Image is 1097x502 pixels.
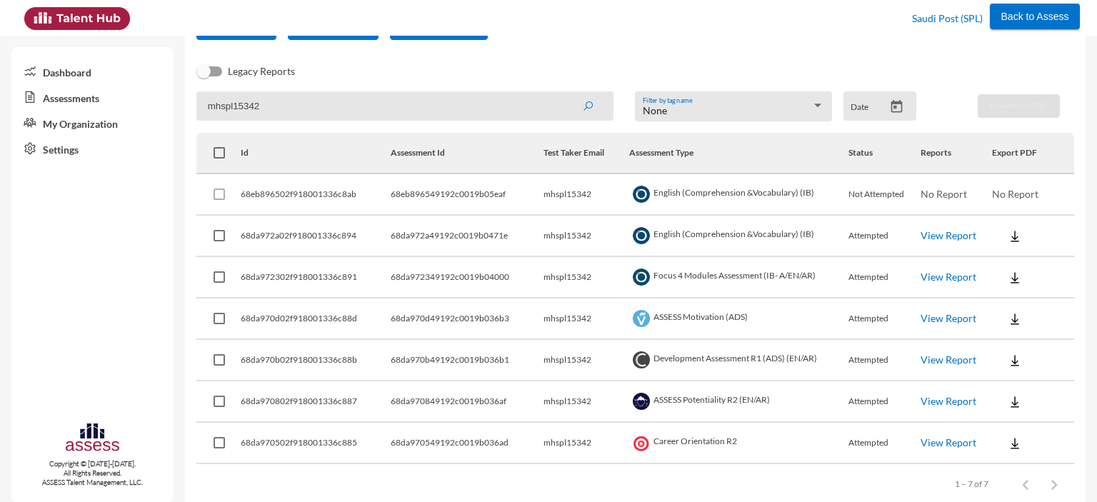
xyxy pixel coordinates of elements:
td: mhspl15342 [544,423,629,464]
div: 1 – 7 of 7 [955,478,988,489]
td: Attempted [848,298,921,340]
button: Previous page [1011,470,1040,498]
td: 68da970849192c0019b036af [391,381,544,423]
th: Assessment Id [391,133,544,174]
td: 68da970d49192c0019b036b3 [391,298,544,340]
td: mhspl15342 [544,298,629,340]
td: Focus 4 Modules Assessment (IB- A/EN/AR) [629,257,848,298]
th: Assessment Type [629,133,848,174]
span: None [643,104,667,116]
a: View Report [921,271,976,283]
td: 68da970d02f918001336c88d [241,298,391,340]
td: 68da970549192c0019b036ad [391,423,544,464]
td: English (Comprehension &Vocabulary) (IB) [629,216,848,257]
td: mhspl15342 [544,340,629,381]
td: ASSESS Motivation (ADS) [629,298,848,340]
a: Dashboard [11,59,174,84]
th: Id [241,133,391,174]
span: Download PDF [990,100,1048,111]
p: Saudi Post (SPL) [912,7,983,30]
td: Attempted [848,216,921,257]
td: mhspl15342 [544,174,629,216]
td: 68da970502f918001336c885 [241,423,391,464]
td: Attempted [848,423,921,464]
th: Export PDF [992,133,1074,174]
span: Back to Assess [1001,11,1069,22]
td: 68da970b49192c0019b036b1 [391,340,544,381]
td: 68da970b02f918001336c88b [241,340,391,381]
button: Open calendar [884,99,909,114]
td: 68da972302f918001336c891 [241,257,391,298]
td: mhspl15342 [544,216,629,257]
span: No Report [921,188,967,200]
td: Career Orientation R2 [629,423,848,464]
a: View Report [921,312,976,324]
td: 68da972a02f918001336c894 [241,216,391,257]
button: Download PDF [978,94,1060,118]
td: Attempted [848,381,921,423]
a: Assessments [11,84,174,110]
a: View Report [921,395,976,407]
th: Status [848,133,921,174]
td: Attempted [848,340,921,381]
a: View Report [921,436,976,448]
a: View Report [921,353,976,366]
a: Settings [11,136,174,161]
td: Development Assessment R1 (ADS) (EN/AR) [629,340,848,381]
td: mhspl15342 [544,257,629,298]
td: ASSESS Potentiality R2 (EN/AR) [629,381,848,423]
th: Reports [921,133,993,174]
td: 68da972a49192c0019b0471e [391,216,544,257]
a: View Report [921,229,976,241]
td: Not Attempted [848,174,921,216]
td: 68eb896549192c0019b05eaf [391,174,544,216]
td: mhspl15342 [544,381,629,423]
img: assesscompany-logo.png [64,421,121,456]
a: Back to Assess [990,7,1081,23]
th: Test Taker Email [544,133,629,174]
td: English (Comprehension &Vocabulary) (IB) [629,174,848,216]
button: Back to Assess [990,4,1081,29]
td: Attempted [848,257,921,298]
p: Copyright © [DATE]-[DATE]. All Rights Reserved. ASSESS Talent Management, LLC. [11,459,174,487]
button: Next page [1040,470,1068,498]
span: No Report [992,188,1038,200]
a: My Organization [11,110,174,136]
td: 68da972349192c0019b04000 [391,257,544,298]
td: 68da970802f918001336c887 [241,381,391,423]
td: 68eb896502f918001336c8ab [241,174,391,216]
input: Search by name, token, assessment type, etc. [196,91,613,121]
span: Legacy Reports [228,63,295,80]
